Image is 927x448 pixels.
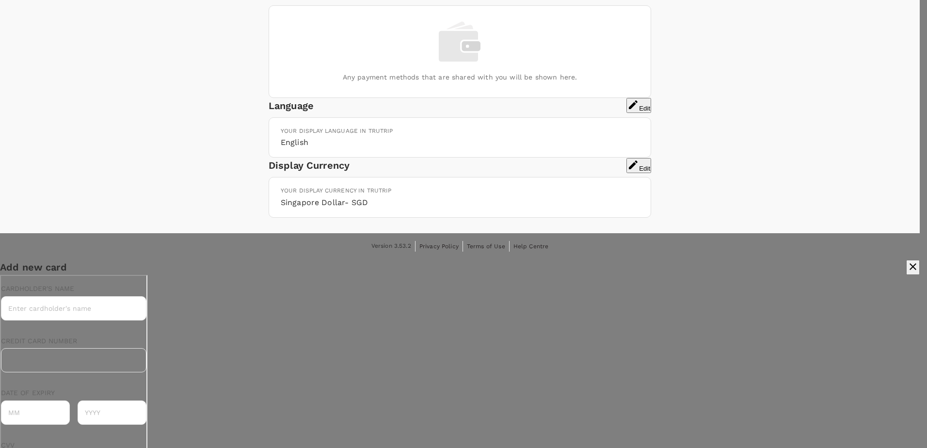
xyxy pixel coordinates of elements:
h6: English [281,136,639,149]
button: Edit [626,98,651,113]
button: Edit [626,158,651,173]
span: Your display language in TruTrip [281,128,393,134]
img: payment [439,21,480,62]
p: Any payment methods that are shared with you will be shown here. [343,72,577,82]
button: close [906,260,920,275]
h6: Singapore Dollar - SGD [281,196,639,209]
span: Help Centre [513,243,549,250]
div: Display Currency [269,158,626,173]
span: Version 3.53.2 [371,241,411,251]
span: Terms of Use [467,243,505,250]
span: Privacy Policy [419,243,459,250]
input: YYYY [77,125,145,149]
div: Language [269,98,626,113]
span: Your display currency in TruTrip [281,187,392,194]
